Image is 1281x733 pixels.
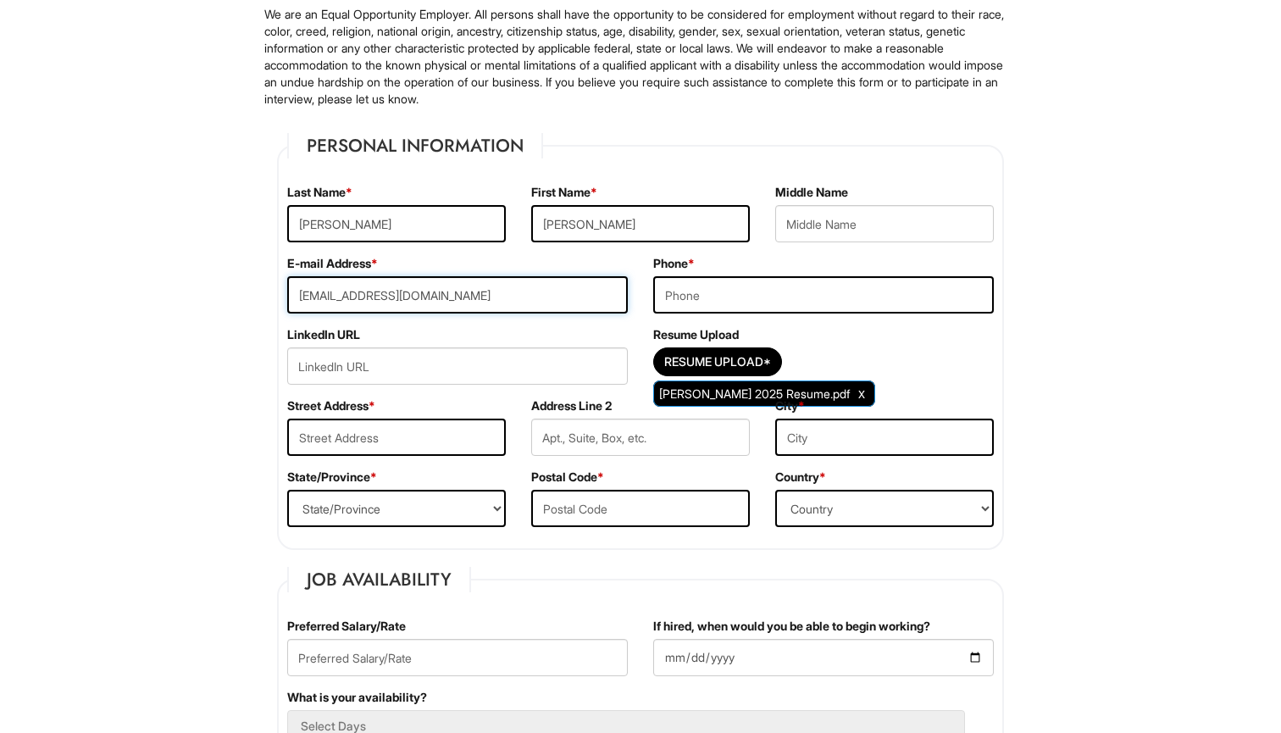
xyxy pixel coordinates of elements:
[775,184,848,201] label: Middle Name
[287,255,378,272] label: E-mail Address
[775,419,994,456] input: City
[287,326,360,343] label: LinkedIn URL
[659,386,850,401] span: [PERSON_NAME] 2025 Resume.pdf
[531,490,750,527] input: Postal Code
[653,326,739,343] label: Resume Upload
[531,397,612,414] label: Address Line 2
[531,205,750,242] input: First Name
[531,419,750,456] input: Apt., Suite, Box, etc.
[775,205,994,242] input: Middle Name
[287,276,628,314] input: E-mail Address
[287,639,628,676] input: Preferred Salary/Rate
[531,184,597,201] label: First Name
[854,382,869,405] a: Clear Uploaded File
[653,347,782,376] button: Resume Upload*Resume Upload*
[287,419,506,456] input: Street Address
[287,469,377,486] label: State/Province
[287,490,506,527] select: State/Province
[287,347,628,385] input: LinkedIn URL
[775,397,805,414] label: City
[264,6,1017,108] p: We are an Equal Opportunity Employer. All persons shall have the opportunity to be considered for...
[287,689,427,706] label: What is your availability?
[301,719,951,732] h5: Select Days
[653,276,994,314] input: Phone
[287,184,352,201] label: Last Name
[653,618,930,635] label: If hired, when would you be able to begin working?
[287,567,471,592] legend: Job Availability
[775,490,994,527] select: Country
[775,469,826,486] label: Country
[287,205,506,242] input: Last Name
[531,469,604,486] label: Postal Code
[287,397,375,414] label: Street Address
[287,133,543,158] legend: Personal Information
[653,255,695,272] label: Phone
[287,618,406,635] label: Preferred Salary/Rate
